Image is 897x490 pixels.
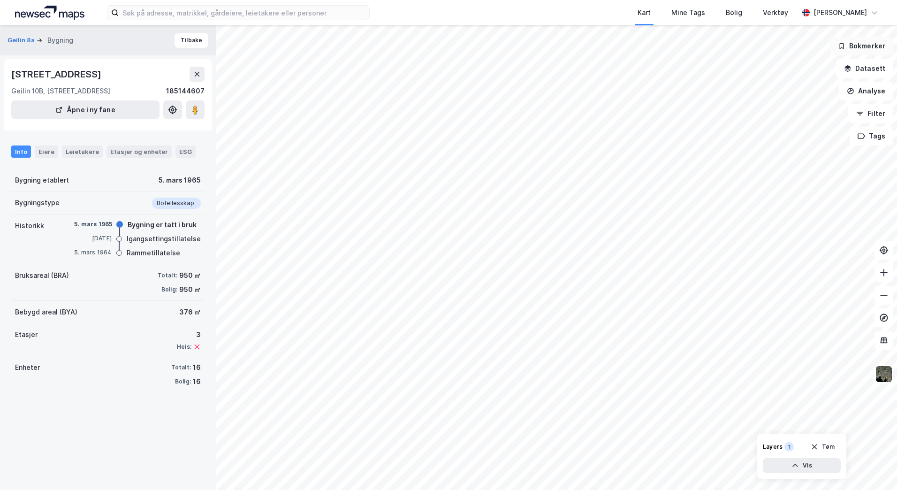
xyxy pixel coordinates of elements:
div: Eiere [35,145,58,158]
div: Heis: [177,343,191,351]
div: Geilin 10B, [STREET_ADDRESS] [11,85,110,97]
div: Kart [638,7,651,18]
div: 5. mars 1964 [74,248,112,257]
div: Bruksareal (BRA) [15,270,69,281]
div: Totalt: [171,364,191,371]
div: Bygning [47,35,73,46]
div: [DATE] [74,234,112,243]
div: Leietakere [62,145,103,158]
div: [STREET_ADDRESS] [11,67,103,82]
div: Igangsettingstillatelse [127,233,201,245]
div: Bygning er tatt i bruk [128,219,197,230]
div: ESG [175,145,196,158]
div: Bolig [726,7,742,18]
div: Etasjer og enheter [110,147,168,156]
div: Bolig: [175,378,191,385]
div: 950 ㎡ [179,270,201,281]
div: Rammetillatelse [127,247,180,259]
div: Bebygd areal (BYA) [15,306,77,318]
div: Etasjer [15,329,38,340]
input: Søk på adresse, matrikkel, gårdeiere, leietakere eller personer [119,6,369,20]
button: Vis [763,458,841,473]
div: 16 [193,376,201,387]
div: Bygning etablert [15,175,69,186]
button: Åpne i ny fane [11,100,160,119]
button: Analyse [839,82,893,100]
div: 1 [784,442,794,452]
button: Bokmerker [830,37,893,55]
div: Layers [763,443,783,451]
img: logo.a4113a55bc3d86da70a041830d287a7e.svg [15,6,84,20]
div: Kontrollprogram for chat [850,445,897,490]
div: Totalt: [158,272,177,279]
div: Enheter [15,362,40,373]
iframe: Chat Widget [850,445,897,490]
div: 185144607 [166,85,205,97]
div: 950 ㎡ [179,284,201,295]
div: Bolig: [161,286,177,293]
div: 3 [177,329,201,340]
button: Tilbake [175,33,208,48]
button: Geilin 8a [8,36,37,45]
div: Mine Tags [671,7,705,18]
div: [PERSON_NAME] [813,7,867,18]
div: Verktøy [763,7,788,18]
div: 16 [193,362,201,373]
button: Datasett [836,59,893,78]
div: Info [11,145,31,158]
button: Filter [848,104,893,123]
img: 9k= [875,365,893,383]
div: Bygningstype [15,197,60,208]
div: 5. mars 1965 [159,175,201,186]
div: Historikk [15,220,44,231]
div: 376 ㎡ [179,306,201,318]
button: Tags [850,127,893,145]
button: Tøm [805,439,841,454]
div: 5. mars 1965 [74,220,112,229]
